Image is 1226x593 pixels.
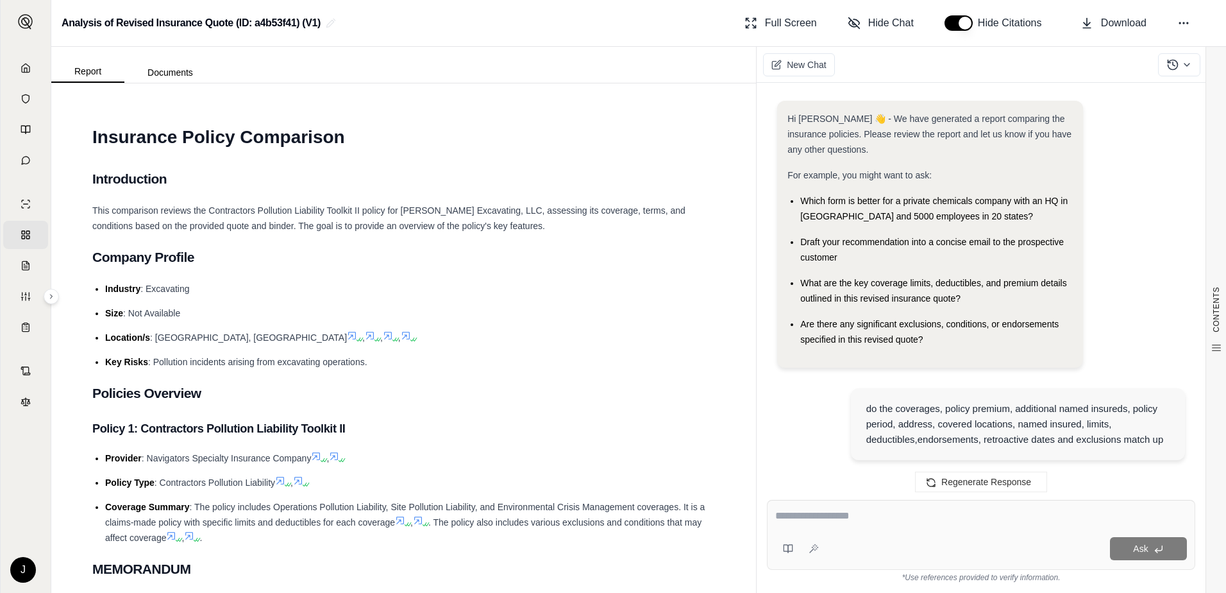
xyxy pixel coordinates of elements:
span: New Chat [787,58,826,71]
span: Hide Citations [978,15,1050,31]
button: Ask [1110,537,1187,560]
a: Legal Search Engine [3,388,48,416]
span: , [362,332,365,343]
span: Key Risks [105,357,148,367]
span: Ask [1133,544,1148,554]
span: : Pollution incidents arising from excavating operations. [148,357,367,367]
h2: MEMORANDUM [92,556,715,583]
span: Are there any significant exclusions, conditions, or endorsements specified in this revised quote? [800,319,1059,345]
span: Location/s [105,332,150,343]
img: Expand sidebar [18,14,33,30]
span: : [GEOGRAPHIC_DATA], [GEOGRAPHIC_DATA] [150,332,347,343]
button: Full Screen [739,10,822,36]
button: Hide Chat [843,10,919,36]
span: : Navigators Specialty Insurance Company [142,453,312,463]
span: : The policy includes Operations Pollution Liability, Site Pollution Liability, and Environmental... [105,502,705,528]
span: : Contractors Pollution Liability [155,477,275,488]
span: : Not Available [123,308,180,318]
a: Prompt Library [3,116,48,144]
span: Hide Chat [868,15,914,31]
span: Coverage Summary [105,502,190,512]
a: Documents Vault [3,85,48,113]
span: Hi [PERSON_NAME] 👋 - We have generated a report comparing the insurance policies. Please review t... [787,114,1071,155]
h2: Company Profile [92,244,715,271]
span: This comparison reviews the Contractors Pollution Liability Toolkit II policy for [PERSON_NAME] E... [92,205,685,231]
button: Expand sidebar [13,9,38,35]
span: Policy Type [105,477,155,488]
a: Custom Report [3,282,48,311]
a: Home [3,54,48,82]
span: Industry [105,284,140,294]
span: Regenerate Response [941,477,1031,487]
div: *Use references provided to verify information. [767,570,1195,583]
button: Documents [124,62,216,83]
span: , [398,332,401,343]
button: New Chat [763,53,834,76]
span: Provider [105,453,142,463]
a: Policy Comparisons [3,221,48,249]
h2: Policies Overview [92,380,715,407]
button: Expand sidebar [44,289,59,304]
a: Claim Coverage [3,252,48,280]
span: , [181,533,184,543]
h2: Introduction [92,166,715,193]
span: Size [105,308,123,318]
button: Regenerate Response [915,472,1047,492]
span: Download [1101,15,1146,31]
span: Full Screen [765,15,817,31]
span: . [199,533,202,543]
div: J [10,557,36,583]
span: What are the key coverage limits, deductibles, and premium details outlined in this revised insur... [800,278,1067,304]
span: For example, you might want to ask: [787,170,932,180]
span: , [380,332,383,343]
span: : Excavating [140,284,189,294]
a: Contract Analysis [3,357,48,385]
h1: Insurance Policy Comparison [92,119,715,155]
span: CONTENTS [1211,287,1222,332]
div: do the coverages, policy premium, additional named insureds, policy period, address, covered loca... [866,401,1170,447]
span: , [290,477,293,488]
span: , [326,453,329,463]
span: Draft your recommendation into a concise email to the prospective customer [800,237,1064,262]
button: Report [51,61,124,83]
button: Download [1075,10,1152,36]
a: Coverage Table [3,313,48,341]
a: Chat [3,146,48,175]
span: , [410,517,413,528]
h3: Policy 1: Contractors Pollution Liability Toolkit II [92,417,715,440]
span: Which form is better for a private chemicals company with an HQ in [GEOGRAPHIC_DATA] and 5000 emp... [800,196,1068,221]
h2: Analysis of Revised Insurance Quote (ID: a4b53f41) (V1) [62,12,321,35]
a: Single Policy [3,190,48,218]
